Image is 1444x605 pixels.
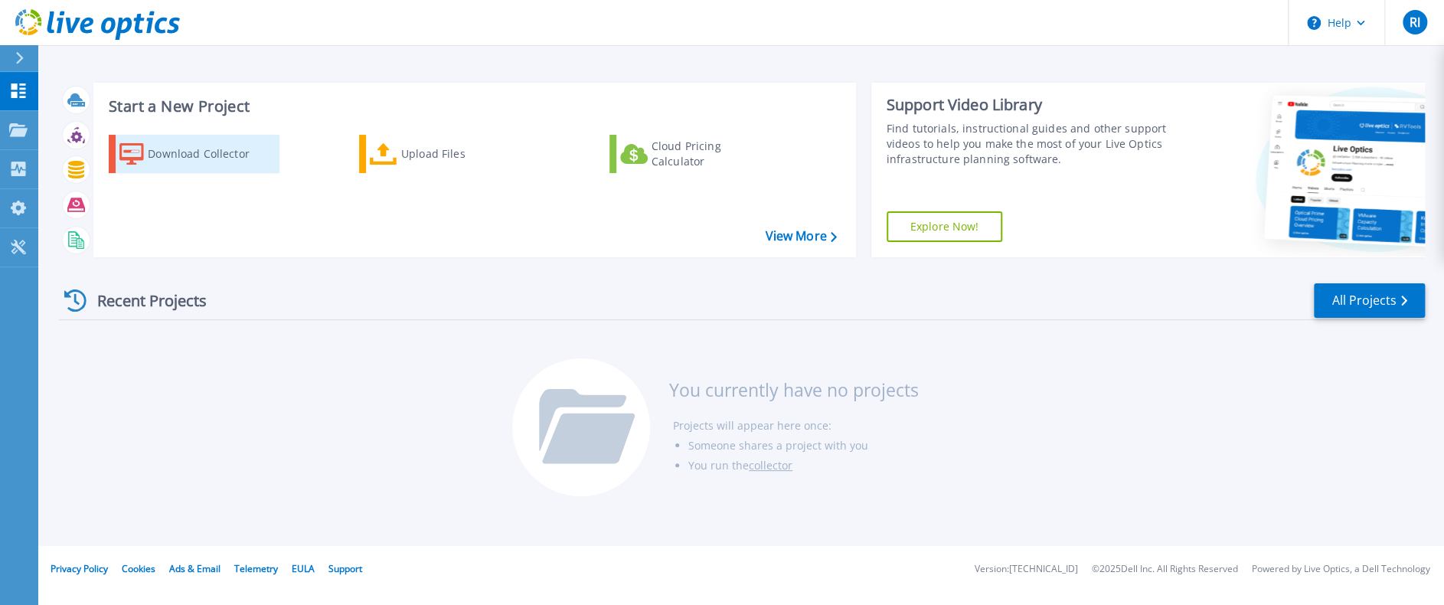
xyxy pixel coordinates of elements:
[609,135,780,173] a: Cloud Pricing Calculator
[401,139,524,169] div: Upload Files
[1314,283,1425,318] a: All Projects
[673,416,919,436] li: Projects will appear here once:
[975,564,1078,574] li: Version: [TECHNICAL_ID]
[688,436,919,456] li: Someone shares a project with you
[765,229,836,244] a: View More
[688,456,919,476] li: You run the
[1409,16,1419,28] span: RI
[887,121,1168,167] div: Find tutorials, instructional guides and other support videos to help you make the most of your L...
[652,139,774,169] div: Cloud Pricing Calculator
[51,562,108,575] a: Privacy Policy
[109,98,836,115] h3: Start a New Project
[887,95,1168,115] div: Support Video Library
[234,562,278,575] a: Telemetry
[122,562,155,575] a: Cookies
[148,139,270,169] div: Download Collector
[328,562,362,575] a: Support
[359,135,530,173] a: Upload Files
[887,211,1003,242] a: Explore Now!
[1252,564,1430,574] li: Powered by Live Optics, a Dell Technology
[292,562,315,575] a: EULA
[1092,564,1238,574] li: © 2025 Dell Inc. All Rights Reserved
[169,562,221,575] a: Ads & Email
[109,135,279,173] a: Download Collector
[669,381,919,398] h3: You currently have no projects
[749,458,792,473] a: collector
[59,282,227,319] div: Recent Projects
